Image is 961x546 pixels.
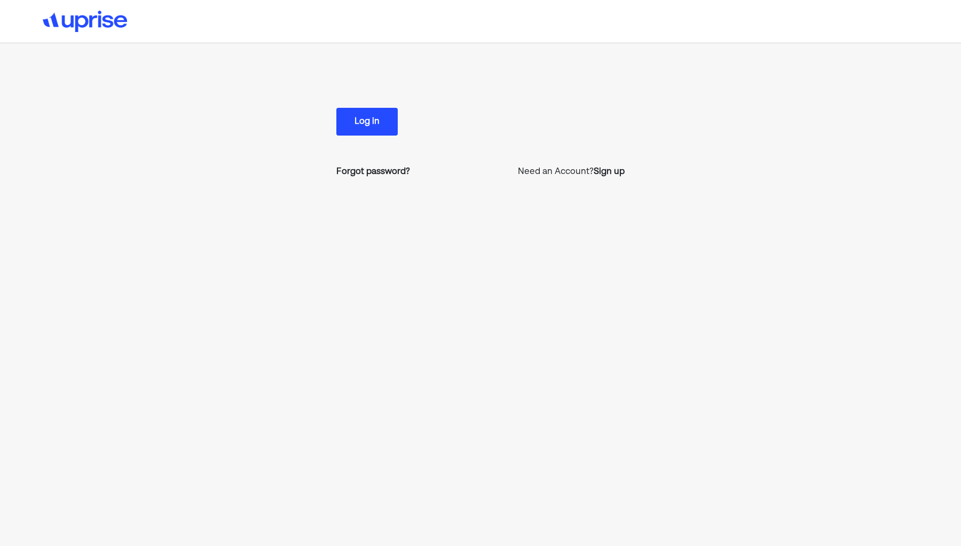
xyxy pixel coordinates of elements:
button: Log in [336,108,398,136]
a: Sign up [594,165,625,178]
a: Forgot password? [336,165,410,178]
p: Need an Account? [518,165,625,178]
